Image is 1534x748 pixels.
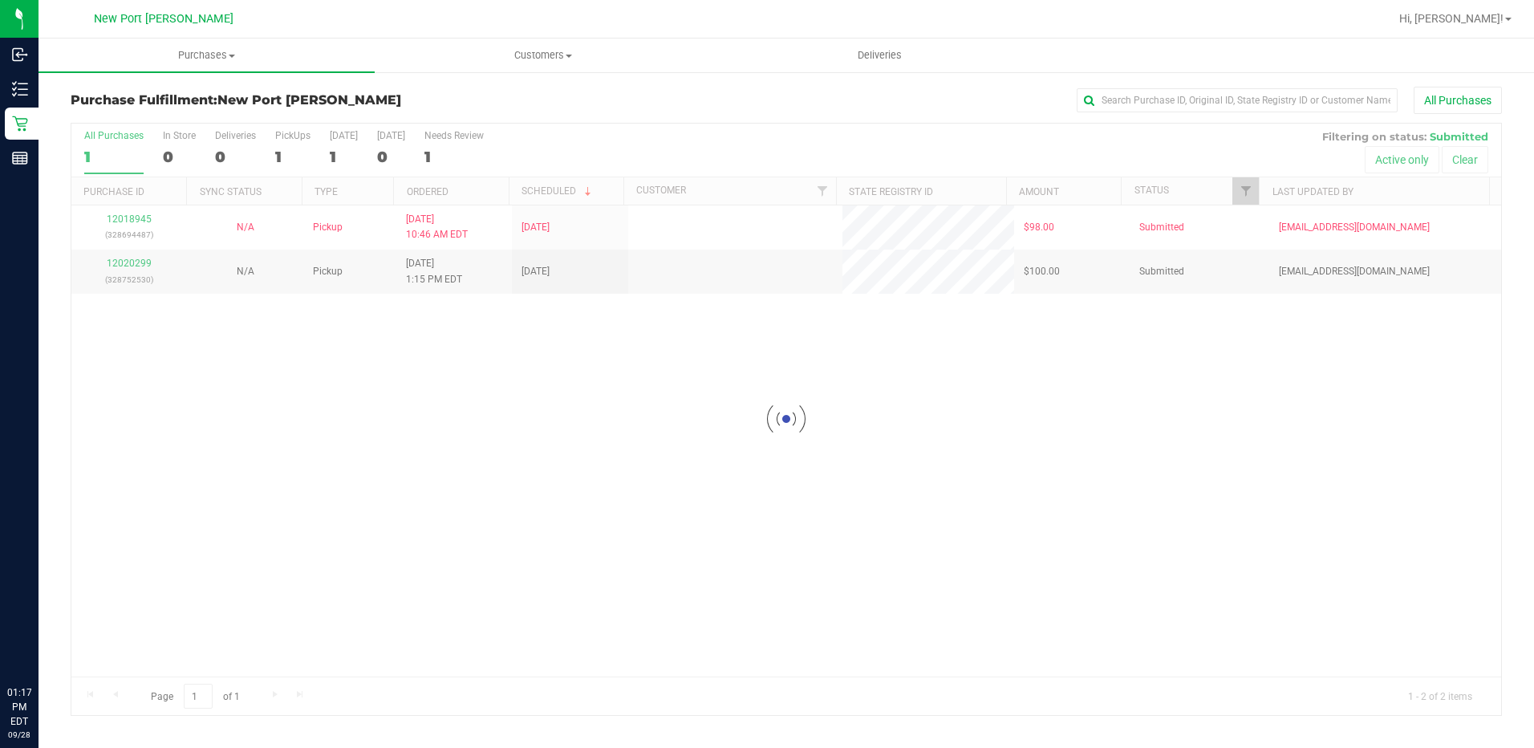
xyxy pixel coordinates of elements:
span: Hi, [PERSON_NAME]! [1399,12,1504,25]
span: Deliveries [836,48,923,63]
h3: Purchase Fulfillment: [71,93,548,108]
span: Customers [375,48,710,63]
span: New Port [PERSON_NAME] [94,12,233,26]
a: Deliveries [712,39,1048,72]
inline-svg: Retail [12,116,28,132]
span: Purchases [39,48,375,63]
p: 01:17 PM EDT [7,685,31,729]
span: New Port [PERSON_NAME] [217,92,401,108]
p: 09/28 [7,729,31,741]
inline-svg: Reports [12,150,28,166]
inline-svg: Inventory [12,81,28,97]
button: All Purchases [1414,87,1502,114]
a: Customers [375,39,711,72]
input: Search Purchase ID, Original ID, State Registry ID or Customer Name... [1077,88,1398,112]
a: Purchases [39,39,375,72]
inline-svg: Inbound [12,47,28,63]
iframe: Resource center [16,620,64,668]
